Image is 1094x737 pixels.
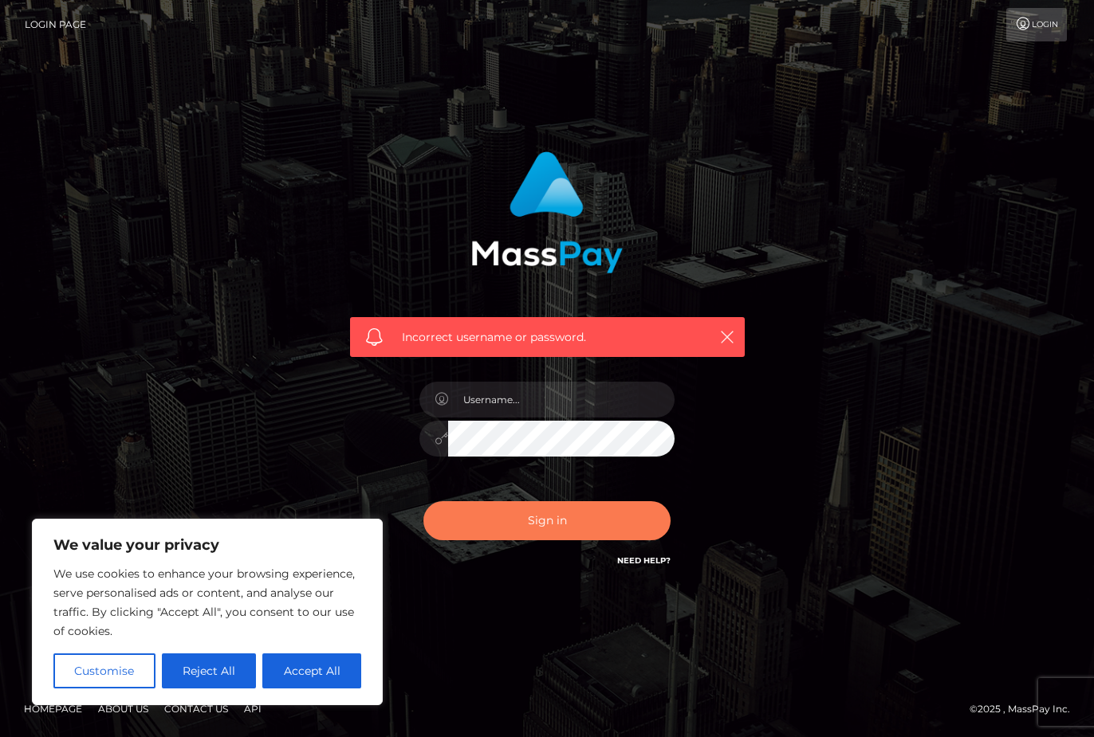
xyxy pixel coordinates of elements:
[423,501,671,540] button: Sign in
[53,535,361,555] p: We value your privacy
[25,8,86,41] a: Login Page
[238,696,268,721] a: API
[471,151,623,273] img: MassPay Login
[53,653,155,688] button: Customise
[448,382,675,418] input: Username...
[18,696,89,721] a: Homepage
[158,696,234,721] a: Contact Us
[402,329,693,346] span: Incorrect username or password.
[617,555,671,566] a: Need Help?
[32,519,383,705] div: We value your privacy
[53,564,361,641] p: We use cookies to enhance your browsing experience, serve personalised ads or content, and analys...
[262,653,361,688] button: Accept All
[970,700,1082,718] div: © 2025 , MassPay Inc.
[162,653,257,688] button: Reject All
[92,696,155,721] a: About Us
[1006,8,1067,41] a: Login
